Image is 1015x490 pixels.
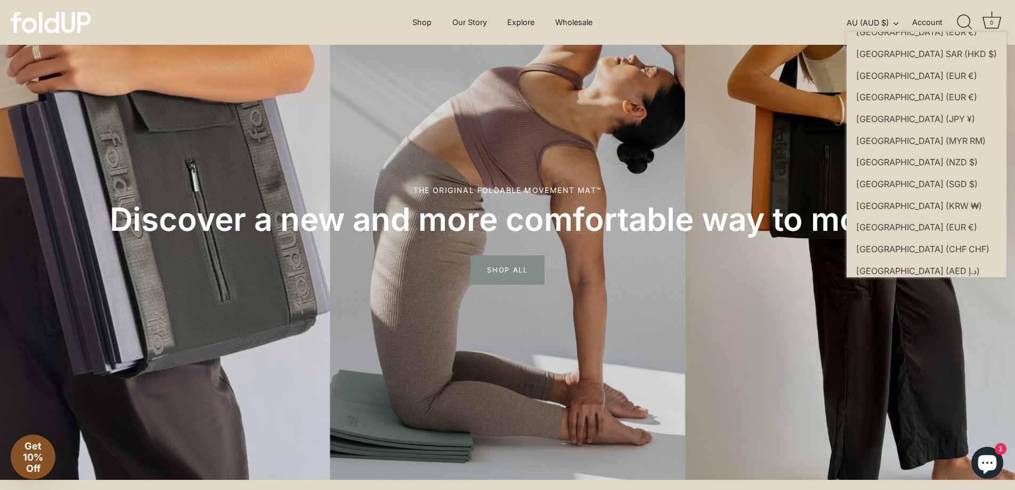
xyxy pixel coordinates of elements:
[953,11,976,34] a: Search
[856,199,982,212] a: [GEOGRAPHIC_DATA] (KRW ₩)
[856,49,962,59] span: [GEOGRAPHIC_DATA] SAR
[946,179,978,189] span: (SGD $)
[946,70,977,81] span: (EUR €)
[856,264,980,277] a: [GEOGRAPHIC_DATA] (AED د.إ)
[11,435,55,479] div: Get 10% Off
[403,12,441,33] a: Shop
[946,157,978,167] span: (NZD $)
[856,92,944,102] span: [GEOGRAPHIC_DATA]
[856,114,944,124] span: [GEOGRAPHIC_DATA]
[856,222,944,232] span: [GEOGRAPHIC_DATA]
[443,12,496,33] a: Our Story
[980,11,1003,34] a: Cart
[856,221,977,234] a: [GEOGRAPHIC_DATA] (EUR €)
[856,69,977,82] a: [GEOGRAPHIC_DATA] (EUR €)
[946,200,982,211] span: (KRW ₩)
[856,26,977,38] a: [GEOGRAPHIC_DATA] (EUR €)
[856,200,944,211] span: [GEOGRAPHIC_DATA]
[856,266,944,276] span: [GEOGRAPHIC_DATA]
[856,178,978,190] a: [GEOGRAPHIC_DATA] (SGD $)
[856,91,977,103] a: [GEOGRAPHIC_DATA] (EUR €)
[946,92,977,102] span: (EUR €)
[964,49,997,59] span: (HKD $)
[946,266,980,276] span: (AED د.إ)
[23,440,43,474] span: Get 10% Off
[498,12,544,33] a: Explore
[946,244,989,254] span: (CHF CHF)
[48,184,967,196] div: The original foldable movement mat™
[48,199,967,239] h2: Discover a new and more comfortable way to move.
[856,243,989,255] a: [GEOGRAPHIC_DATA] (CHF CHF)
[856,27,944,37] span: [GEOGRAPHIC_DATA]
[856,179,944,189] span: [GEOGRAPHIC_DATA]
[856,47,997,60] a: [GEOGRAPHIC_DATA] SAR (HKD $)
[856,156,978,168] a: [GEOGRAPHIC_DATA] (NZD $)
[386,12,619,33] div: Primary navigation
[912,16,961,29] a: Account
[968,447,1006,481] inbox-online-store-chat: Shopify online store chat
[856,135,944,146] span: [GEOGRAPHIC_DATA]
[946,222,977,232] span: (EUR €)
[946,27,977,37] span: (EUR €)
[946,114,975,124] span: (JPY ¥)
[856,70,944,81] span: [GEOGRAPHIC_DATA]
[856,157,944,167] span: [GEOGRAPHIC_DATA]
[986,17,997,28] div: 0
[470,255,545,284] span: SHOP ALL
[546,12,602,33] a: Wholesale
[856,244,944,254] span: [GEOGRAPHIC_DATA]
[946,135,986,146] span: (MYR RM)
[856,113,975,125] a: [GEOGRAPHIC_DATA] (JPY ¥)
[856,134,986,147] a: [GEOGRAPHIC_DATA] (MYR RM)
[847,18,910,28] button: AU (AUD $)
